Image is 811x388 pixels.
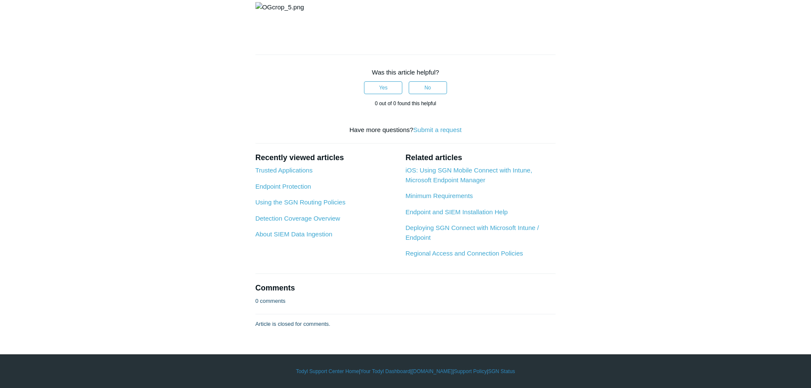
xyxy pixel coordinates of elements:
[364,81,402,94] button: This article was helpful
[375,101,436,106] span: 0 out of 0 found this helpful
[405,167,532,184] a: iOS: Using SGN Mobile Connect with Intune, Microsoft Endpoint Manager
[405,152,556,164] h2: Related articles
[413,126,461,133] a: Submit a request
[255,152,397,164] h2: Recently viewed articles
[159,368,653,375] div: | | | |
[360,368,410,375] a: Your Todyl Dashboard
[405,192,473,199] a: Minimum Requirements
[255,167,313,174] a: Trusted Applications
[255,215,340,222] a: Detection Coverage Overview
[255,198,346,206] a: Using the SGN Routing Policies
[405,224,539,241] a: Deploying SGN Connect with Microsoft Intune / Endpoint
[372,69,439,76] span: Was this article helpful?
[296,368,359,375] a: Todyl Support Center Home
[409,81,447,94] button: This article was not helpful
[255,282,556,294] h2: Comments
[488,368,515,375] a: SGN Status
[255,2,304,12] img: OGcrop_5.png
[405,208,507,216] a: Endpoint and SIEM Installation Help
[255,125,556,135] div: Have more questions?
[255,183,311,190] a: Endpoint Protection
[255,230,332,238] a: About SIEM Data Ingestion
[255,320,330,328] p: Article is closed for comments.
[255,297,286,305] p: 0 comments
[405,250,523,257] a: Regional Access and Connection Policies
[412,368,453,375] a: [DOMAIN_NAME]
[454,368,487,375] a: Support Policy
